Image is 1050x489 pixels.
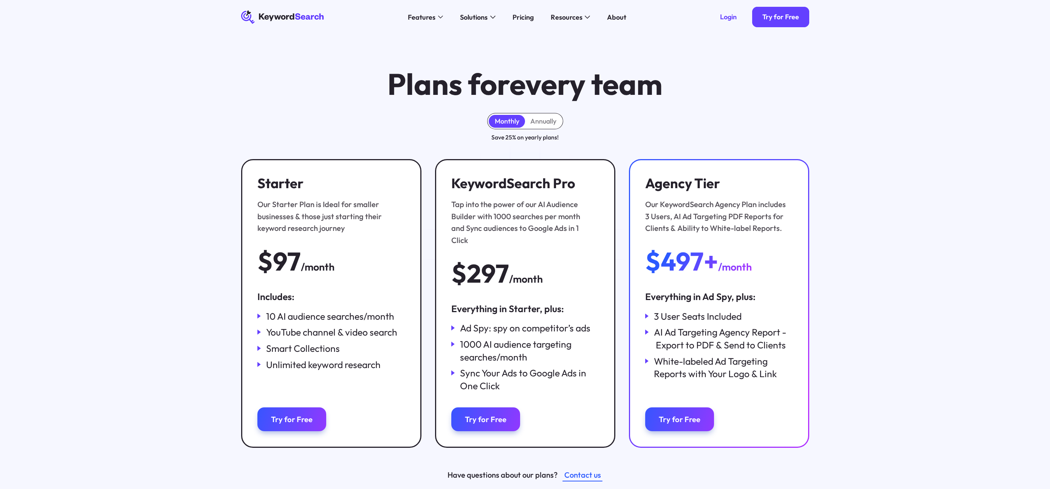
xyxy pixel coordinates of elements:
div: Pricing [513,12,534,22]
div: Try for Free [465,415,506,424]
a: About [602,10,631,24]
div: Try for Free [659,415,700,424]
a: Try for Free [257,407,326,431]
h3: KeywordSearch Pro [451,175,594,192]
div: $297 [451,260,509,287]
a: Login [710,7,747,27]
div: /month [301,259,335,275]
div: 3 User Seats Included [654,310,742,323]
div: Save 25% on yearly plans! [491,133,559,142]
div: Everything in Starter, plus: [451,302,599,315]
a: Try for Free [451,407,520,431]
div: Have questions about our plans? [448,469,558,481]
div: Solutions [460,12,488,22]
div: 10 AI audience searches/month [266,310,394,323]
h3: Agency Tier [645,175,788,192]
div: Features [408,12,435,22]
div: Annually [530,117,556,126]
div: Resources [551,12,582,22]
div: Our Starter Plan is Ideal for smaller businesses & those just starting their keyword research jou... [257,198,400,234]
div: /month [509,271,543,287]
a: Contact us [562,468,602,482]
span: every team [510,65,663,102]
div: Ad Spy: spy on competitor’s ads [460,322,590,334]
div: $97 [257,248,301,275]
a: Try for Free [645,407,714,431]
a: Pricing [507,10,539,24]
div: AI Ad Targeting Agency Report - Export to PDF & Send to Clients [654,326,793,351]
a: Try for Free [752,7,809,27]
div: 1000 AI audience targeting searches/month [460,338,599,363]
div: Try for Free [271,415,313,424]
div: Unlimited keyword research [266,358,381,371]
div: White-labeled Ad Targeting Reports with Your Logo & Link [654,355,793,380]
div: Login [720,13,737,22]
div: YouTube channel & video search [266,326,397,339]
div: About [607,12,626,22]
div: Our KeywordSearch Agency Plan includes 3 Users, AI Ad Targeting PDF Reports for Clients & Ability... [645,198,788,234]
div: Everything in Ad Spy, plus: [645,290,793,303]
h1: Plans for [387,68,663,99]
div: Sync Your Ads to Google Ads in One Click [460,367,599,392]
div: Includes: [257,290,405,303]
div: Smart Collections [266,342,340,355]
div: Tap into the power of our AI Audience Builder with 1000 searches per month and Sync audiences to ... [451,198,594,246]
div: Monthly [495,117,519,126]
div: /month [718,259,752,275]
div: Try for Free [762,13,799,22]
h3: Starter [257,175,400,192]
div: $497+ [645,248,718,275]
div: Contact us [564,469,601,481]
